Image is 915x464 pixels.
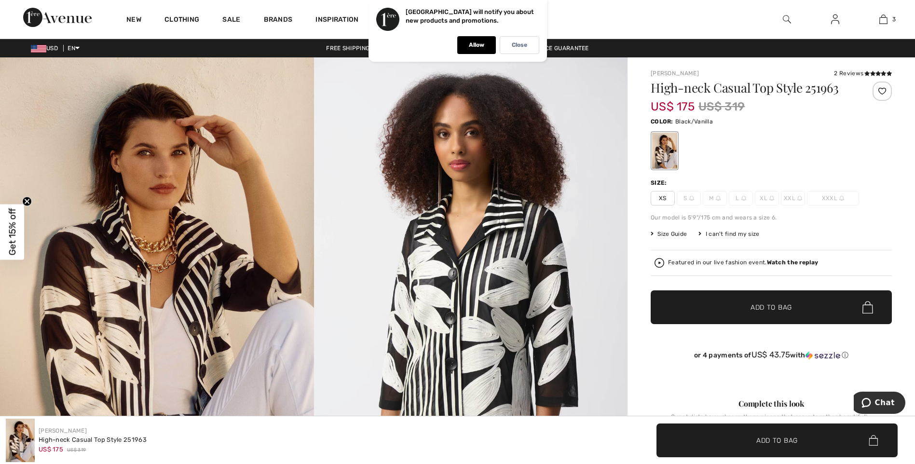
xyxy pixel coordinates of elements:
[869,435,878,446] img: Bag.svg
[651,191,675,205] span: XS
[769,196,774,201] img: ring-m.svg
[469,41,484,49] p: Allow
[755,191,779,205] span: XL
[39,435,147,445] div: High-neck Casual Top Style 251963
[879,14,888,25] img: My Bag
[68,45,80,52] span: EN
[126,15,141,26] a: New
[751,302,792,313] span: Add to Bag
[318,45,441,52] a: Free shipping on orders over $99
[767,259,819,266] strong: Watch the replay
[651,118,673,125] span: Color:
[675,118,713,125] span: Black/Vanilla
[834,69,892,78] div: 2 Reviews
[703,191,727,205] span: M
[783,14,791,25] img: search the website
[823,14,847,26] a: Sign In
[651,82,852,94] h1: High-neck Casual Top Style 251963
[651,413,892,428] div: Our stylists have chosen these pieces that come together beautifully.
[6,419,35,462] img: High-Neck Casual Top Style 251963
[406,8,534,24] p: [GEOGRAPHIC_DATA] will notify you about new products and promotions.
[651,398,892,409] div: Complete this look
[651,230,687,238] span: Size Guide
[698,98,745,115] span: US$ 319
[656,423,898,457] button: Add to Bag
[315,15,358,26] span: Inspiration
[860,14,907,25] a: 3
[741,196,746,201] img: ring-m.svg
[22,197,32,206] button: Close teaser
[781,191,805,205] span: XXL
[862,301,873,314] img: Bag.svg
[222,15,240,26] a: Sale
[651,350,892,363] div: or 4 payments ofUS$ 43.75withSezzle Click to learn more about Sezzle
[655,258,664,268] img: Watch the replay
[67,447,86,454] span: US$ 319
[651,213,892,222] div: Our model is 5'9"/175 cm and wears a size 6.
[806,351,840,360] img: Sezzle
[652,133,677,169] div: Black/Vanilla
[651,350,892,360] div: or 4 payments of with
[7,208,18,256] span: Get 15% off
[164,15,199,26] a: Clothing
[756,435,798,445] span: Add to Bag
[854,392,905,416] iframe: Opens a widget where you can chat to one of our agents
[689,196,694,201] img: ring-m.svg
[651,70,699,77] a: [PERSON_NAME]
[31,45,46,53] img: US Dollar
[651,90,695,113] span: US$ 175
[512,41,527,49] p: Close
[23,8,92,27] img: 1ère Avenue
[651,290,892,324] button: Add to Bag
[751,350,791,359] span: US$ 43.75
[503,45,597,52] a: Lowest Price Guarantee
[839,196,844,201] img: ring-m.svg
[729,191,753,205] span: L
[807,191,859,205] span: XXXL
[716,196,721,201] img: ring-m.svg
[698,230,759,238] div: I can't find my size
[797,196,802,201] img: ring-m.svg
[651,178,669,187] div: Size:
[264,15,293,26] a: Brands
[677,191,701,205] span: S
[39,446,63,453] span: US$ 175
[668,259,818,266] div: Featured in our live fashion event.
[31,45,62,52] span: USD
[892,15,896,24] span: 3
[39,427,87,434] a: [PERSON_NAME]
[831,14,839,25] img: My Info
